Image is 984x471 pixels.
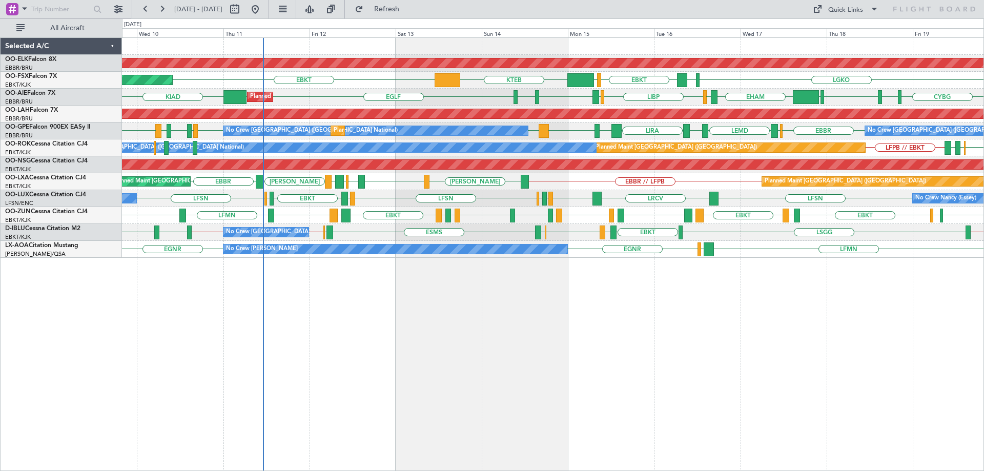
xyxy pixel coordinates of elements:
[250,89,412,105] div: Planned Maint [GEOGRAPHIC_DATA] ([GEOGRAPHIC_DATA])
[5,107,58,113] a: OO-LAHFalcon 7X
[5,166,31,173] a: EBKT/KJK
[596,140,757,155] div: Planned Maint [GEOGRAPHIC_DATA] ([GEOGRAPHIC_DATA])
[365,6,408,13] span: Refresh
[5,73,57,79] a: OO-FSXFalcon 7X
[5,199,33,207] a: LFSN/ENC
[5,81,31,89] a: EBKT/KJK
[5,182,31,190] a: EBKT/KJK
[5,64,33,72] a: EBBR/BRU
[568,28,654,37] div: Mon 15
[5,209,31,215] span: OO-ZUN
[226,123,398,138] div: No Crew [GEOGRAPHIC_DATA] ([GEOGRAPHIC_DATA] National)
[226,224,398,240] div: No Crew [GEOGRAPHIC_DATA] ([GEOGRAPHIC_DATA] National)
[124,21,141,29] div: [DATE]
[5,56,56,63] a: OO-ELKFalcon 8X
[11,20,111,36] button: All Aircraft
[27,25,108,32] span: All Aircraft
[5,192,86,198] a: OO-LUXCessna Citation CJ4
[5,192,29,198] span: OO-LUX
[482,28,568,37] div: Sun 14
[5,141,31,147] span: OO-ROK
[5,226,80,232] a: D-IBLUCessna Citation M2
[5,158,31,164] span: OO-NSG
[53,140,244,155] div: A/C Unavailable [GEOGRAPHIC_DATA] ([GEOGRAPHIC_DATA] National)
[5,226,25,232] span: D-IBLU
[5,56,28,63] span: OO-ELK
[827,28,913,37] div: Thu 18
[741,28,827,37] div: Wed 17
[5,158,88,164] a: OO-NSGCessna Citation CJ4
[5,209,88,215] a: OO-ZUNCessna Citation CJ4
[174,5,222,14] span: [DATE] - [DATE]
[828,5,863,15] div: Quick Links
[137,28,223,37] div: Wed 10
[5,175,29,181] span: OO-LXA
[5,132,33,139] a: EBBR/BRU
[5,90,27,96] span: OO-AIE
[5,115,33,122] a: EBBR/BRU
[5,242,29,249] span: LX-AOA
[396,28,482,37] div: Sat 13
[5,90,55,96] a: OO-AIEFalcon 7X
[5,107,30,113] span: OO-LAH
[5,98,33,106] a: EBBR/BRU
[5,216,31,224] a: EBKT/KJK
[223,28,310,37] div: Thu 11
[5,233,31,241] a: EBKT/KJK
[5,149,31,156] a: EBKT/KJK
[310,28,396,37] div: Fri 12
[5,250,66,258] a: [PERSON_NAME]/QSA
[5,242,78,249] a: LX-AOACitation Mustang
[350,1,412,17] button: Refresh
[5,124,29,130] span: OO-GPE
[31,2,90,17] input: Trip Number
[5,124,90,130] a: OO-GPEFalcon 900EX EASy II
[654,28,740,37] div: Tue 16
[765,174,926,189] div: Planned Maint [GEOGRAPHIC_DATA] ([GEOGRAPHIC_DATA])
[226,241,298,257] div: No Crew [PERSON_NAME]
[915,191,976,206] div: No Crew Nancy (Essey)
[808,1,884,17] button: Quick Links
[5,175,86,181] a: OO-LXACessna Citation CJ4
[5,73,29,79] span: OO-FSX
[5,141,88,147] a: OO-ROKCessna Citation CJ4
[334,123,519,138] div: Planned Maint [GEOGRAPHIC_DATA] ([GEOGRAPHIC_DATA] National)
